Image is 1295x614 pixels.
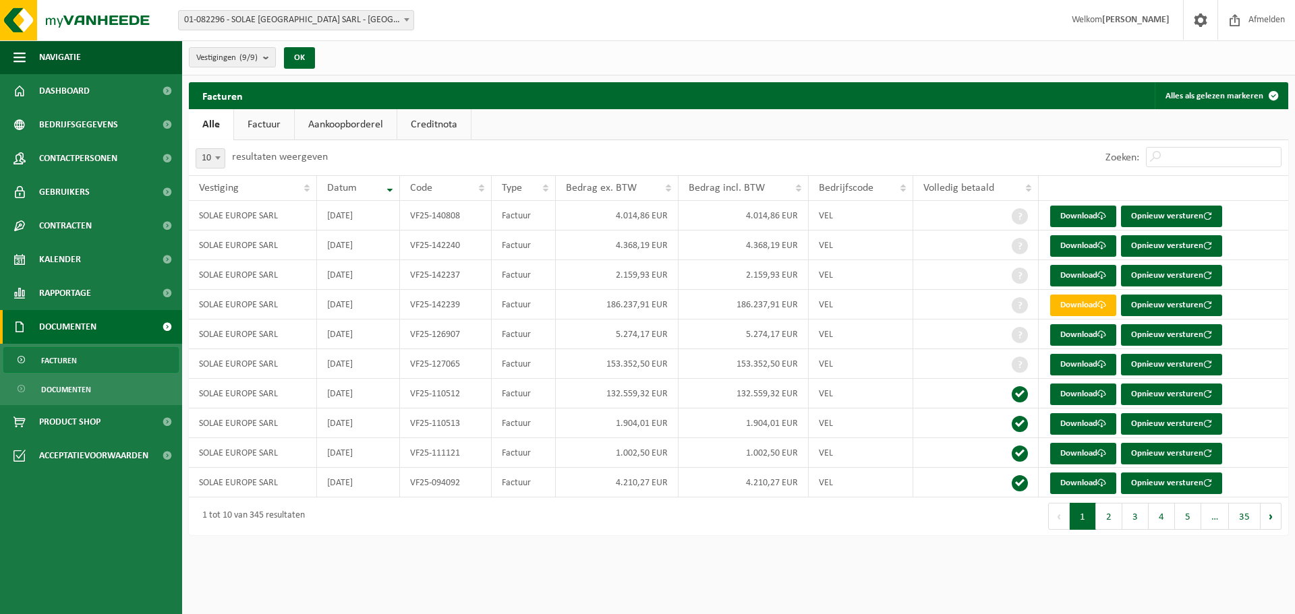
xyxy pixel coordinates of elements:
td: 4.014,86 EUR [679,201,809,231]
td: VEL [809,438,913,468]
td: VEL [809,349,913,379]
td: VEL [809,379,913,408]
a: Alle [189,109,233,140]
td: 2.159,93 EUR [556,260,679,290]
a: Download [1050,324,1116,346]
td: 1.904,01 EUR [556,408,679,438]
td: SOLAE EUROPE SARL [189,201,317,231]
iframe: chat widget [7,584,225,614]
td: 186.237,91 EUR [556,290,679,319]
td: 132.559,32 EUR [679,379,809,408]
button: 35 [1229,503,1261,530]
a: Download [1050,383,1116,405]
label: resultaten weergeven [232,152,328,162]
td: VEL [809,468,913,497]
td: [DATE] [317,231,400,260]
span: Rapportage [39,276,91,310]
td: 4.210,27 EUR [679,468,809,497]
td: 4.368,19 EUR [679,231,809,260]
label: Zoeken: [1105,152,1139,163]
td: SOLAE EUROPE SARL [189,408,317,438]
td: 1.002,50 EUR [679,438,809,468]
td: 5.274,17 EUR [556,319,679,349]
td: [DATE] [317,319,400,349]
td: 4.368,19 EUR [556,231,679,260]
span: Bedrijfsgegevens [39,108,118,142]
td: 186.237,91 EUR [679,290,809,319]
button: Opnieuw versturen [1121,472,1222,494]
td: VF25-142240 [400,231,492,260]
button: Opnieuw versturen [1121,443,1222,464]
td: 2.159,93 EUR [679,260,809,290]
button: Previous [1048,503,1070,530]
td: [DATE] [317,408,400,438]
button: 3 [1122,503,1149,530]
td: 4.014,86 EUR [556,201,679,231]
button: Opnieuw versturen [1121,383,1222,405]
td: VEL [809,290,913,319]
span: Acceptatievoorwaarden [39,439,148,472]
td: SOLAE EUROPE SARL [189,379,317,408]
td: SOLAE EUROPE SARL [189,319,317,349]
span: 01-082296 - SOLAE EUROPE SARL - LE GRAND-SACONNEX [178,10,414,30]
td: [DATE] [317,260,400,290]
span: Vestiging [199,183,239,193]
span: 10 [196,149,225,168]
td: Factuur [492,290,556,319]
button: Opnieuw versturen [1121,324,1222,346]
td: VF25-126907 [400,319,492,349]
button: 4 [1149,503,1175,530]
a: Download [1050,472,1116,494]
a: Download [1050,354,1116,375]
td: Factuur [492,438,556,468]
span: Product Shop [39,405,100,439]
span: Bedrag ex. BTW [566,183,637,193]
div: 1 tot 10 van 345 resultaten [196,504,305,528]
td: VF25-140808 [400,201,492,231]
span: Volledig betaald [923,183,994,193]
td: VF25-142239 [400,290,492,319]
td: [DATE] [317,438,400,468]
span: Bedrijfscode [819,183,873,193]
td: SOLAE EUROPE SARL [189,468,317,497]
td: Factuur [492,260,556,290]
button: Opnieuw versturen [1121,413,1222,435]
td: [DATE] [317,379,400,408]
td: SOLAE EUROPE SARL [189,438,317,468]
span: Documenten [39,310,96,344]
span: Gebruikers [39,175,90,209]
td: VEL [809,260,913,290]
td: VF25-110513 [400,408,492,438]
td: Factuur [492,231,556,260]
td: VF25-127065 [400,349,492,379]
a: Documenten [3,376,179,402]
button: Opnieuw versturen [1121,354,1222,375]
span: 10 [196,148,225,168]
h2: Facturen [189,82,256,109]
td: 132.559,32 EUR [556,379,679,408]
td: [DATE] [317,468,400,497]
a: Facturen [3,347,179,373]
td: VEL [809,408,913,438]
span: Navigatie [39,40,81,74]
td: SOLAE EUROPE SARL [189,349,317,379]
button: Alles als gelezen markeren [1155,82,1287,109]
td: 153.352,50 EUR [679,349,809,379]
td: Factuur [492,319,556,349]
span: Dashboard [39,74,90,108]
button: Next [1261,503,1282,530]
td: Factuur [492,379,556,408]
td: SOLAE EUROPE SARL [189,231,317,260]
a: Download [1050,235,1116,257]
a: Aankoopborderel [295,109,397,140]
span: Documenten [41,377,91,402]
td: Factuur [492,468,556,497]
td: VEL [809,319,913,349]
td: 1.904,01 EUR [679,408,809,438]
span: Type [502,183,522,193]
button: Opnieuw versturen [1121,206,1222,227]
td: [DATE] [317,349,400,379]
span: Kalender [39,243,81,276]
td: Factuur [492,349,556,379]
a: Download [1050,265,1116,286]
